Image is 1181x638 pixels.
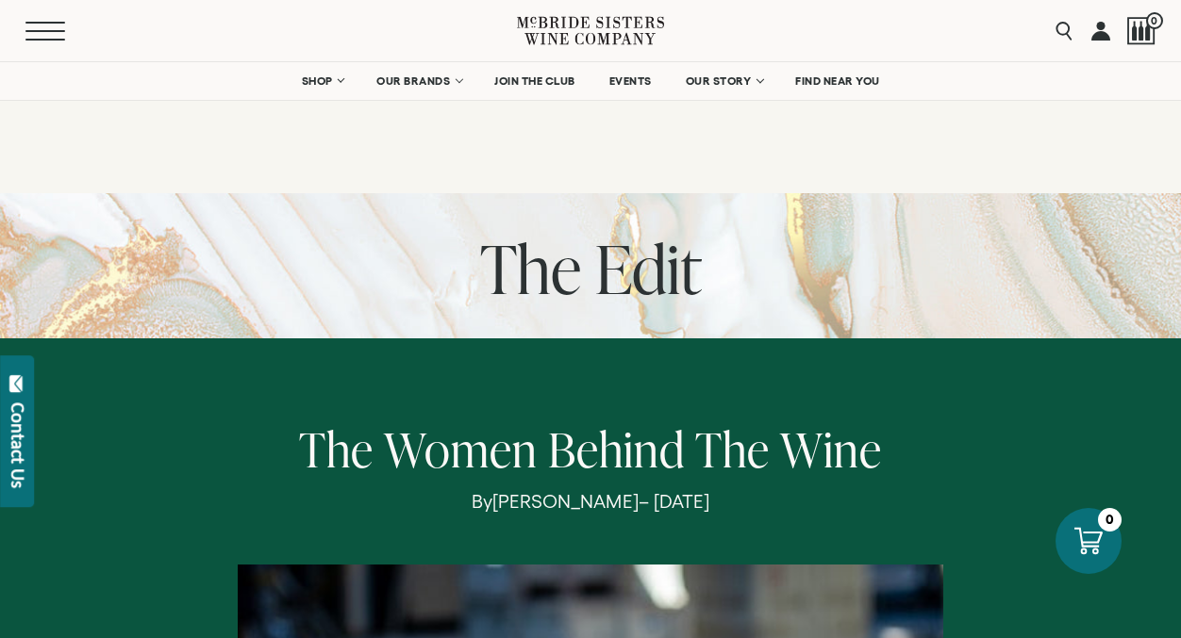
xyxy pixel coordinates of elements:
a: JOIN THE CLUB [482,62,588,100]
span: JOIN THE CLUB [494,74,575,88]
span: [PERSON_NAME] [492,491,638,512]
a: FIND NEAR YOU [783,62,892,100]
span: Women [384,417,538,482]
div: 0 [1098,508,1122,532]
p: By – [DATE] [289,490,892,513]
span: SHOP [301,74,333,88]
span: 0 [1146,12,1163,29]
button: Mobile Menu Trigger [25,22,93,41]
span: The [480,222,581,314]
span: Behind [548,417,685,482]
a: EVENTS [597,62,664,100]
div: Contact Us [8,402,27,488]
span: Edit [595,222,702,314]
span: The [695,417,770,482]
span: Wine [780,417,882,482]
a: OUR BRANDS [364,62,473,100]
a: SHOP [289,62,355,100]
span: FIND NEAR YOU [795,74,880,88]
span: The [299,417,374,482]
span: EVENTS [609,74,652,88]
a: OUR STORY [674,62,774,100]
span: OUR BRANDS [376,74,450,88]
span: OUR STORY [686,74,752,88]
